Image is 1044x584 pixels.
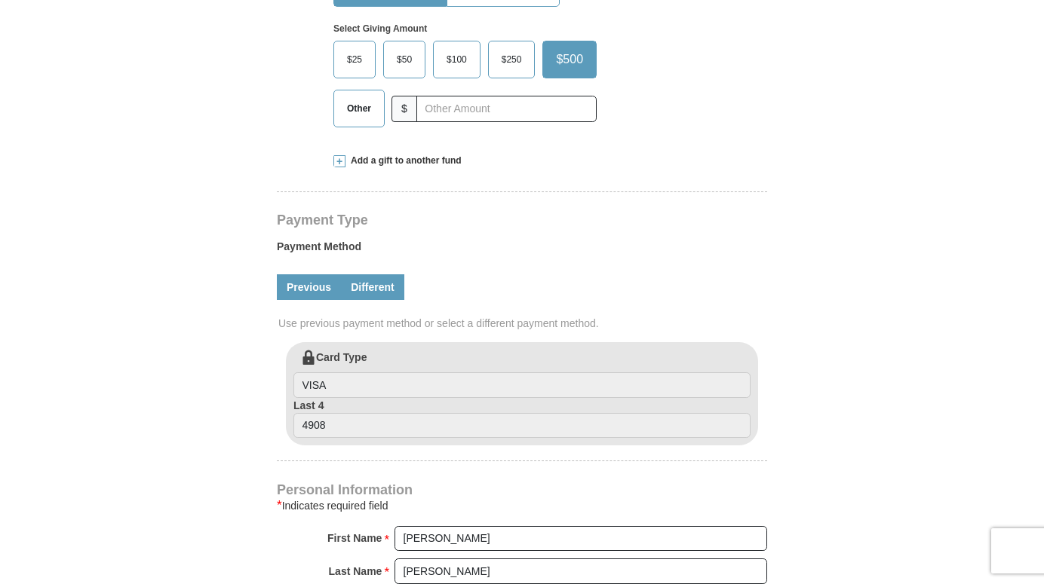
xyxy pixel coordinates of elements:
label: Card Type [293,350,751,398]
h4: Personal Information [277,484,767,496]
strong: First Name [327,527,382,549]
input: Card Type [293,372,751,398]
h4: Payment Type [277,214,767,226]
div: Indicates required field [277,497,767,515]
span: $ [391,96,417,122]
strong: Select Giving Amount [333,23,427,34]
label: Payment Method [277,239,767,261]
a: Previous [277,274,341,300]
input: Other Amount [416,96,597,122]
span: $100 [439,48,474,71]
span: Use previous payment method or select a different payment method. [278,316,769,331]
input: Last 4 [293,413,751,439]
span: $500 [548,48,591,71]
strong: Last Name [329,561,382,582]
span: $50 [389,48,419,71]
span: $25 [339,48,370,71]
span: Add a gift to another fund [345,154,462,167]
span: Other [339,97,379,120]
label: Last 4 [293,398,751,439]
span: $250 [494,48,530,71]
a: Different [341,274,404,300]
